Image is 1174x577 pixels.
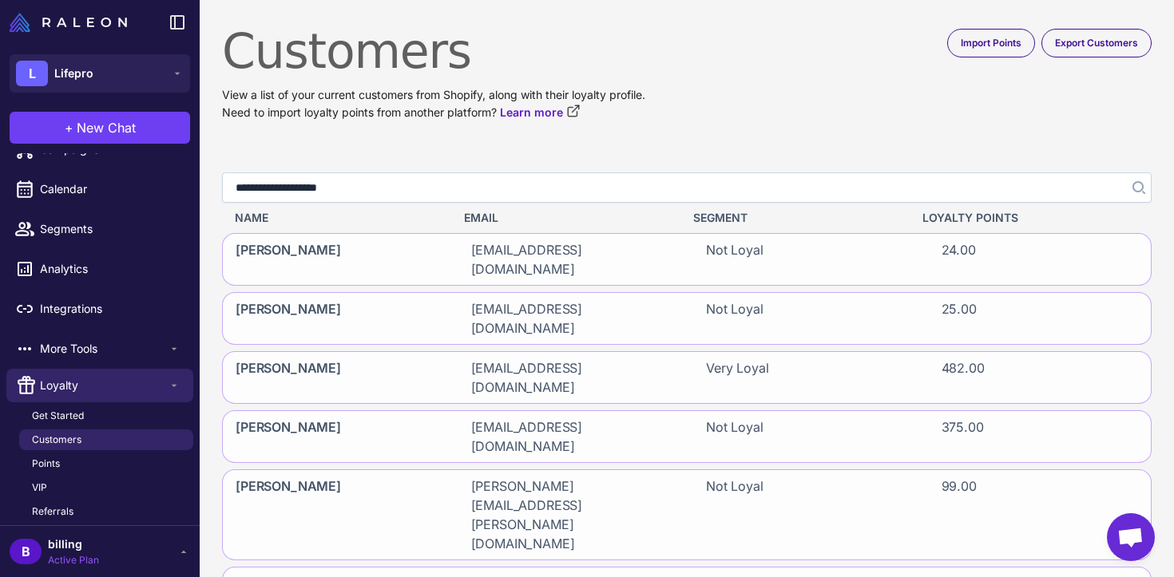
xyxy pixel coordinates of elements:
[16,61,48,86] div: L
[471,417,668,456] span: [EMAIL_ADDRESS][DOMAIN_NAME]
[10,13,127,32] img: Raleon Logo
[222,351,1152,404] div: [PERSON_NAME][EMAIL_ADDRESS][DOMAIN_NAME]Very Loyal482.00
[32,456,60,471] span: Points
[961,36,1021,50] span: Import Points
[706,240,763,279] span: Not Loyal
[236,299,341,338] span: [PERSON_NAME]
[10,112,190,144] button: +New Chat
[10,54,190,93] button: LLifepro
[942,476,977,553] span: 99.00
[40,180,180,198] span: Calendar
[222,410,1152,463] div: [PERSON_NAME][EMAIL_ADDRESS][DOMAIN_NAME]Not Loyal375.00
[471,240,668,279] span: [EMAIL_ADDRESS][DOMAIN_NAME]
[32,504,73,519] span: Referrals
[1107,513,1155,561] div: Open chat
[706,476,763,553] span: Not Loyal
[40,377,168,394] span: Loyalty
[706,299,763,338] span: Not Loyal
[706,358,768,397] span: Very Loyal
[500,104,581,121] a: Learn more
[222,104,1152,121] p: Need to import loyalty points from another platform?
[222,22,1152,80] h1: Customers
[222,86,1152,104] p: View a list of your current customers from Shopify, along with their loyalty profile.
[19,429,193,450] a: Customers
[40,260,180,278] span: Analytics
[236,476,341,553] span: [PERSON_NAME]
[10,13,133,32] a: Raleon Logo
[1123,172,1152,203] button: Search
[222,469,1152,560] div: [PERSON_NAME][PERSON_NAME][EMAIL_ADDRESS][PERSON_NAME][DOMAIN_NAME]Not Loyal99.00
[19,477,193,498] a: VIP
[32,480,47,495] span: VIP
[922,209,1018,227] span: Loyalty Points
[236,358,341,397] span: [PERSON_NAME]
[693,209,748,227] span: Segment
[1055,36,1138,50] span: Export Customers
[54,65,93,82] span: Lifepro
[6,212,193,246] a: Segments
[471,299,668,338] span: [EMAIL_ADDRESS][DOMAIN_NAME]
[19,405,193,426] a: Get Started
[942,240,976,279] span: 24.00
[19,453,193,474] a: Points
[6,252,193,286] a: Analytics
[464,209,498,227] span: Email
[471,476,668,553] span: [PERSON_NAME][EMAIL_ADDRESS][PERSON_NAME][DOMAIN_NAME]
[40,220,180,238] span: Segments
[40,300,180,318] span: Integrations
[222,292,1152,345] div: [PERSON_NAME][EMAIL_ADDRESS][DOMAIN_NAME]Not Loyal25.00
[236,240,341,279] span: [PERSON_NAME]
[40,340,168,358] span: More Tools
[48,553,99,567] span: Active Plan
[48,536,99,553] span: billing
[10,539,42,564] div: B
[65,118,73,137] span: +
[6,172,193,206] a: Calendar
[942,299,977,338] span: 25.00
[942,358,985,397] span: 482.00
[6,292,193,326] a: Integrations
[942,417,984,456] span: 375.00
[235,209,268,227] span: Name
[236,417,341,456] span: [PERSON_NAME]
[77,118,136,137] span: New Chat
[706,417,763,456] span: Not Loyal
[32,433,81,447] span: Customers
[32,409,84,423] span: Get Started
[222,233,1152,286] div: [PERSON_NAME][EMAIL_ADDRESS][DOMAIN_NAME]Not Loyal24.00
[19,501,193,522] a: Referrals
[471,358,668,397] span: [EMAIL_ADDRESS][DOMAIN_NAME]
